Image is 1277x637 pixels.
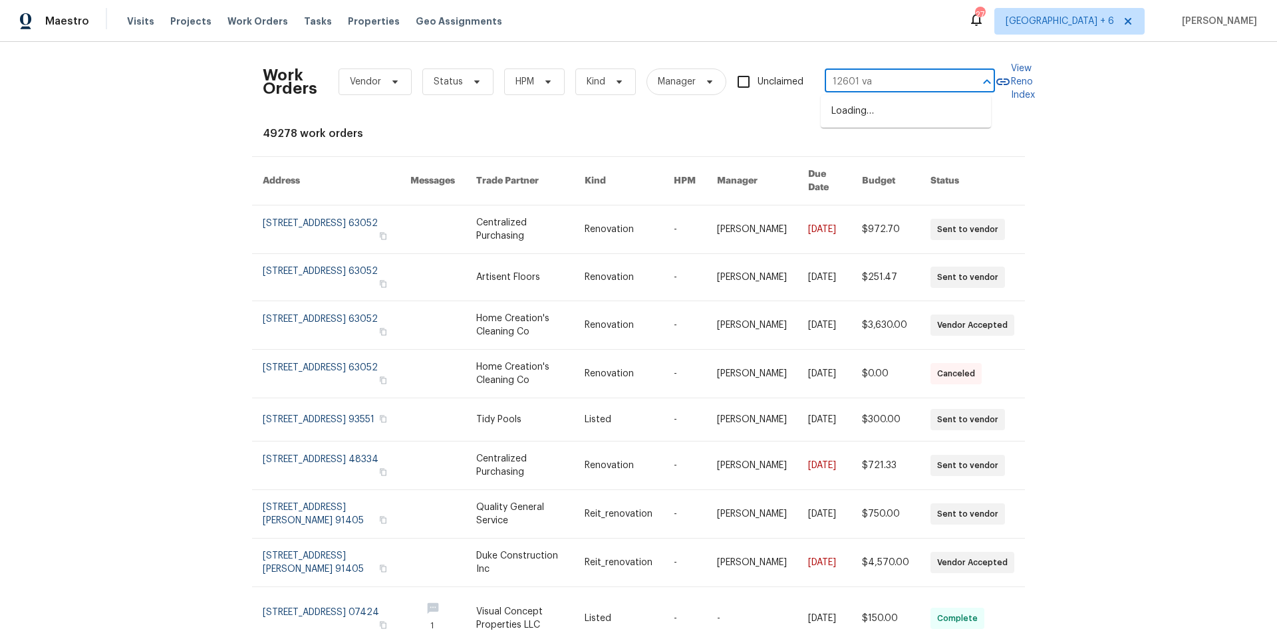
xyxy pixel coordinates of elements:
[263,68,317,95] h2: Work Orders
[706,157,797,205] th: Manager
[706,350,797,398] td: [PERSON_NAME]
[574,350,663,398] td: Renovation
[663,254,706,301] td: -
[304,17,332,26] span: Tasks
[574,205,663,254] td: Renovation
[515,75,534,88] span: HPM
[663,157,706,205] th: HPM
[574,539,663,587] td: Reit_renovation
[466,254,573,301] td: Artisent Floors
[920,157,1025,205] th: Status
[758,75,803,89] span: Unclaimed
[663,539,706,587] td: -
[663,205,706,254] td: -
[706,539,797,587] td: [PERSON_NAME]
[170,15,212,28] span: Projects
[252,157,400,205] th: Address
[263,127,1014,140] div: 49278 work orders
[377,326,389,338] button: Copy Address
[400,157,466,205] th: Messages
[377,514,389,526] button: Copy Address
[466,301,573,350] td: Home Creation's Cleaning Co
[663,398,706,442] td: -
[978,72,996,91] button: Close
[45,15,89,28] span: Maestro
[574,157,663,205] th: Kind
[466,398,573,442] td: Tidy Pools
[1177,15,1257,28] span: [PERSON_NAME]
[377,374,389,386] button: Copy Address
[466,490,573,539] td: Quality General Service
[658,75,696,88] span: Manager
[434,75,463,88] span: Status
[377,413,389,425] button: Copy Address
[377,230,389,242] button: Copy Address
[574,301,663,350] td: Renovation
[587,75,605,88] span: Kind
[377,278,389,290] button: Copy Address
[706,205,797,254] td: [PERSON_NAME]
[975,8,984,21] div: 27
[466,350,573,398] td: Home Creation's Cleaning Co
[1006,15,1114,28] span: [GEOGRAPHIC_DATA] + 6
[797,157,851,205] th: Due Date
[377,619,389,631] button: Copy Address
[377,563,389,574] button: Copy Address
[574,398,663,442] td: Listed
[706,490,797,539] td: [PERSON_NAME]
[995,62,1035,102] a: View Reno Index
[663,301,706,350] td: -
[825,72,958,92] input: Enter in an address
[663,442,706,490] td: -
[466,442,573,490] td: Centralized Purchasing
[127,15,154,28] span: Visits
[821,95,991,128] div: Loading…
[416,15,502,28] span: Geo Assignments
[663,490,706,539] td: -
[663,350,706,398] td: -
[466,157,573,205] th: Trade Partner
[348,15,400,28] span: Properties
[851,157,920,205] th: Budget
[706,301,797,350] td: [PERSON_NAME]
[574,490,663,539] td: Reit_renovation
[377,466,389,478] button: Copy Address
[574,254,663,301] td: Renovation
[706,442,797,490] td: [PERSON_NAME]
[350,75,381,88] span: Vendor
[706,254,797,301] td: [PERSON_NAME]
[574,442,663,490] td: Renovation
[706,398,797,442] td: [PERSON_NAME]
[227,15,288,28] span: Work Orders
[466,205,573,254] td: Centralized Purchasing
[466,539,573,587] td: Duke Construction Inc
